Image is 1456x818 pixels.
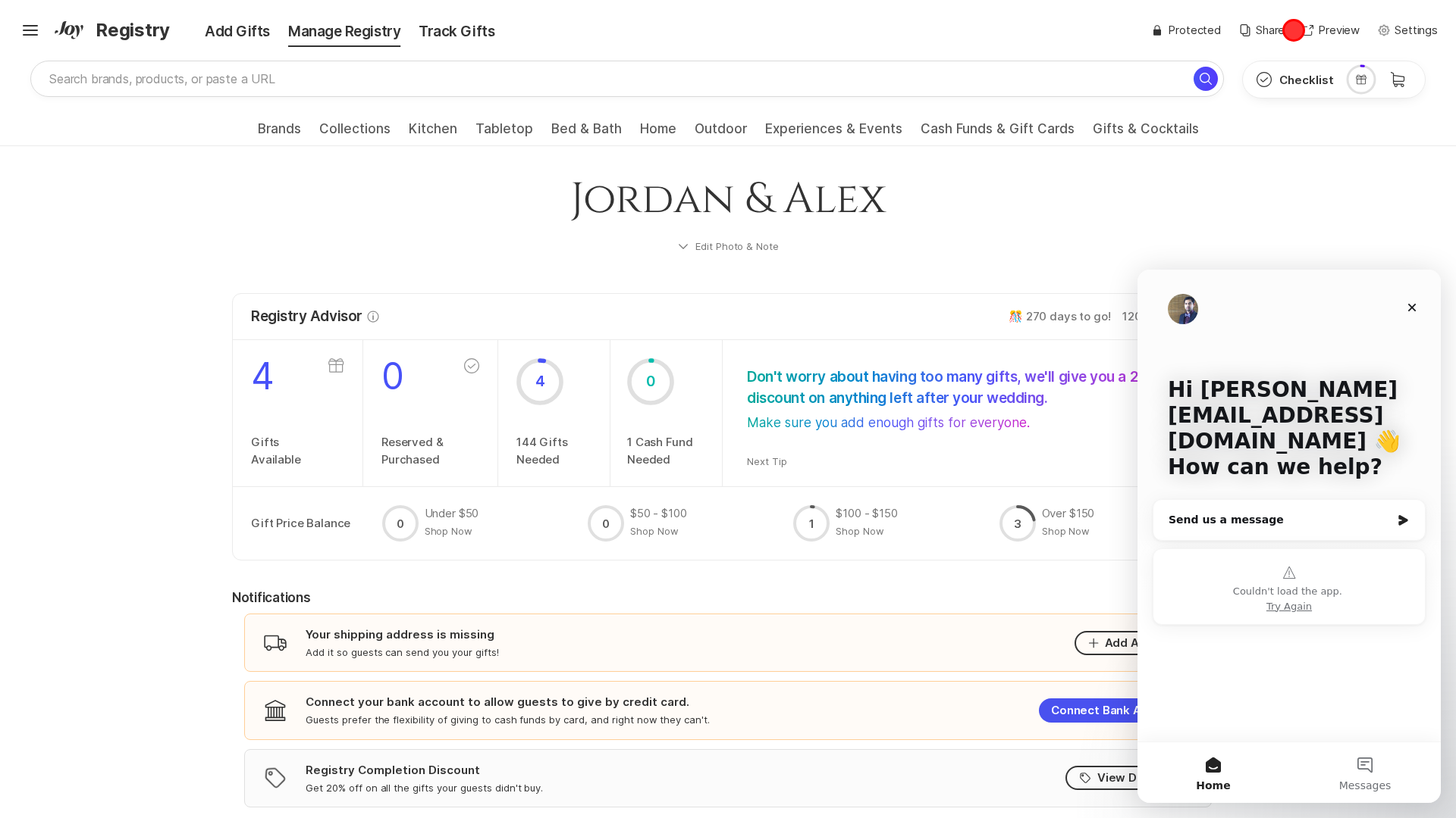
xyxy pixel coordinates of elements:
div: Manage Registry [279,21,409,42]
iframe: Intercom live chat [1137,270,1441,803]
p: Guests prefer the flexibility of giving to cash funds by card, and right now they can't. [306,713,710,726]
p: Registry Advisor [251,306,362,327]
p: 3 [1014,516,1021,532]
p: Connect your bank account to allow guests to give by credit card. [306,694,689,710]
p: Reserved & Purchased [381,434,444,468]
p: 4 [535,371,545,392]
p: Registry Completion Discount [306,762,480,778]
button: Settings [1378,22,1438,39]
a: Experiences & Events [765,121,902,145]
a: Tabletop [475,121,533,145]
button: Protected [1151,22,1221,39]
p: $50 - $100 [630,505,687,523]
a: Home [640,121,676,145]
p: Over $150 [1042,505,1095,523]
p: Don't worry about having too many gifts, we'll give you a 20% discount on anything left after you... [747,367,1194,409]
p: $100 - $150 [836,505,897,523]
p: Notifications [232,589,310,607]
button: Notifications [232,589,1224,607]
button: Connect Bank Account [1039,698,1193,723]
p: 1 Cash Fund Needed [627,434,705,468]
a: Cash Funds & Gift Cards [921,121,1075,145]
input: Search brands, products, or paste a URL [30,61,1224,97]
p: 0 [381,358,444,395]
a: Brands [258,121,301,145]
button: Shop Now [425,524,473,538]
p: 1 [809,516,814,532]
p: 0 [602,516,610,532]
button: Shop Now [836,524,884,538]
span: Registry [96,17,170,44]
a: Collections [319,121,391,145]
button: Edit Photo & Note [232,228,1224,264]
p: 120 Guests [1122,308,1184,326]
p: Get 20% off on all the gifts your guests didn't buy. [306,781,543,795]
a: Outdoor [695,121,747,145]
button: Shop Now [1042,524,1090,538]
p: 144 Gifts Needed [516,434,591,468]
a: Gifts & Cocktails [1093,121,1199,145]
p: Jordan & Alex [250,170,1206,228]
p: 0 [397,516,404,532]
button: Add Address [1075,631,1193,655]
button: View Discount [1065,766,1193,790]
a: Bed & Bath [551,121,622,145]
p: 🎊 270 days to go! [1009,308,1110,326]
p: Add it so guests can send you your gifts! [306,645,499,659]
a: Kitchen [409,121,457,145]
p: Make sure you add enough gifts for everyone. [747,415,1030,430]
p: Settings [1395,22,1438,39]
button: Preview [1303,22,1360,39]
p: Gift Price Balance [251,505,382,542]
div: Track Gifts [409,21,504,42]
p: Share [1256,22,1285,39]
p: Preview [1318,22,1360,39]
div: Add Gifts [174,21,279,42]
p: Protected [1168,22,1221,39]
button: Search for [1194,67,1218,91]
button: Shop Now [630,524,679,538]
p: 4 [251,358,301,395]
button: Checklist [1243,61,1346,98]
button: Next Tip [747,454,787,468]
button: Share [1239,22,1285,39]
p: Your shipping address is missing [306,626,494,642]
p: Under $50 [425,505,479,523]
p: 0 [646,371,655,392]
p: Gifts Available [251,434,301,468]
